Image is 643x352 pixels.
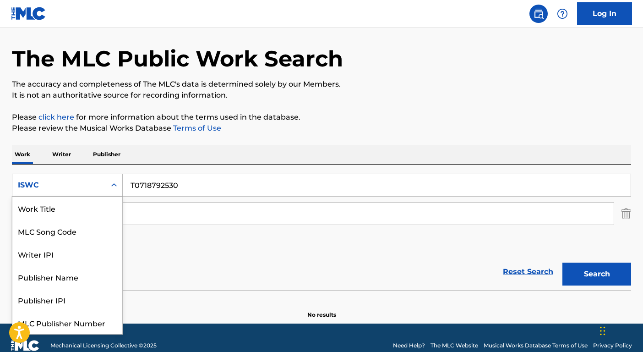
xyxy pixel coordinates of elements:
div: Writer IPI [12,242,122,265]
div: ISWC [18,180,100,191]
a: Need Help? [393,341,425,350]
a: Privacy Policy [593,341,632,350]
a: Musical Works Database Terms of Use [484,341,588,350]
p: No results [307,300,336,319]
div: MLC Song Code [12,220,122,242]
div: MLC Publisher Number [12,311,122,334]
div: Help [553,5,572,23]
button: Search [562,263,631,286]
img: logo [11,340,39,351]
img: Delete Criterion [621,202,631,225]
p: Publisher [90,145,123,164]
div: Publisher Name [12,265,122,288]
form: Search Form [12,174,631,290]
p: It is not an authoritative source for recording information. [12,90,631,101]
p: Please for more information about the terms used in the database. [12,112,631,123]
a: Reset Search [498,262,558,282]
p: Writer [49,145,74,164]
div: Work Title [12,197,122,220]
span: Mechanical Licensing Collective © 2025 [50,341,157,350]
a: The MLC Website [430,341,478,350]
div: Drag [600,317,605,345]
p: Work [12,145,33,164]
p: The accuracy and completeness of The MLC's data is determined solely by our Members. [12,79,631,90]
div: Publisher IPI [12,288,122,311]
iframe: Chat Widget [597,308,643,352]
a: Public Search [529,5,548,23]
a: Log In [577,2,632,25]
p: Please review the Musical Works Database [12,123,631,134]
img: MLC Logo [11,7,46,20]
a: click here [38,113,74,121]
h1: The MLC Public Work Search [12,45,343,72]
img: search [533,8,544,19]
a: Terms of Use [171,124,221,132]
img: help [557,8,568,19]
